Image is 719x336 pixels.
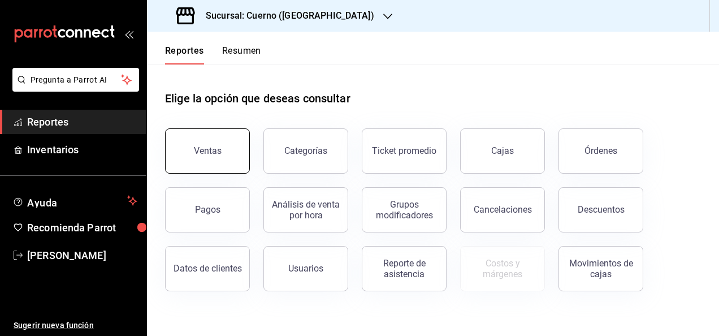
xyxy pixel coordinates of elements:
div: Usuarios [288,263,323,274]
font: Reportes [27,116,68,128]
div: Categorías [284,145,327,156]
button: Reporte de asistencia [362,246,447,291]
div: Costos y márgenes [467,258,538,279]
button: Descuentos [558,187,643,232]
div: Movimientos de cajas [566,258,636,279]
font: [PERSON_NAME] [27,249,106,261]
button: Cancelaciones [460,187,545,232]
button: Ventas [165,128,250,174]
button: Contrata inventarios para ver este reporte [460,246,545,291]
div: Órdenes [584,145,617,156]
font: Reportes [165,45,204,57]
div: Ventas [194,145,222,156]
div: Cajas [491,145,514,156]
button: Análisis de venta por hora [263,187,348,232]
div: Descuentos [578,204,625,215]
h3: Sucursal: Cuerno ([GEOGRAPHIC_DATA]) [197,9,374,23]
a: Pregunta a Parrot AI [8,82,139,94]
span: Ayuda [27,194,123,208]
button: Categorías [263,128,348,174]
button: Datos de clientes [165,246,250,291]
span: Pregunta a Parrot AI [31,74,122,86]
div: Pestañas de navegación [165,45,261,64]
button: Pagos [165,187,250,232]
div: Ticket promedio [372,145,436,156]
div: Análisis de venta por hora [271,199,341,221]
font: Sugerir nueva función [14,321,94,330]
font: Inventarios [27,144,79,156]
div: Reporte de asistencia [369,258,439,279]
button: Grupos modificadores [362,187,447,232]
button: Resumen [222,45,261,64]
button: Pregunta a Parrot AI [12,68,139,92]
h1: Elige la opción que deseas consultar [165,90,350,107]
button: Movimientos de cajas [558,246,643,291]
div: Pagos [195,204,220,215]
button: Ticket promedio [362,128,447,174]
div: Cancelaciones [474,204,532,215]
button: Usuarios [263,246,348,291]
button: Órdenes [558,128,643,174]
button: Cajas [460,128,545,174]
font: Recomienda Parrot [27,222,116,234]
button: open_drawer_menu [124,29,133,38]
div: Grupos modificadores [369,199,439,221]
div: Datos de clientes [174,263,242,274]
